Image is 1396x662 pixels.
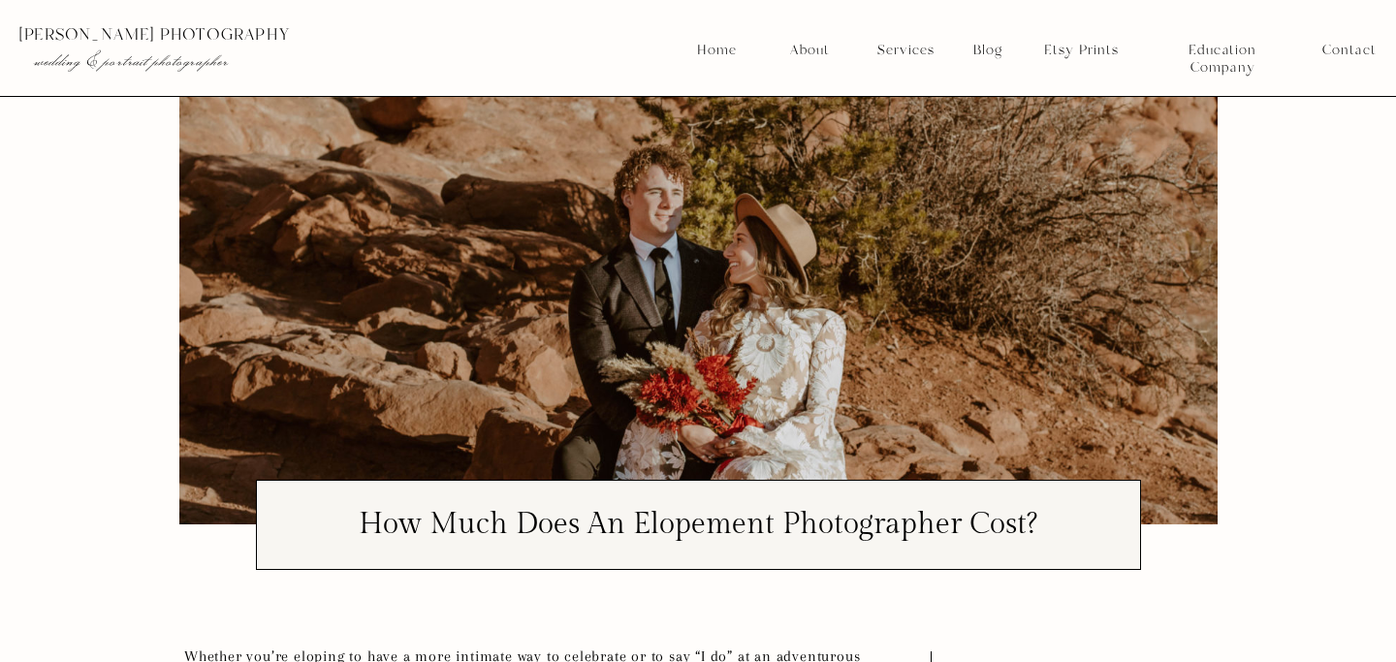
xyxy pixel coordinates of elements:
p: [PERSON_NAME] photography [18,26,395,44]
a: About [784,42,834,59]
a: Contact [1322,42,1376,59]
a: Blog [967,42,1009,59]
img: Married couple sitting on the red rocks at Arches National Park looking at each other in Utah. [179,16,1218,524]
a: Home [696,42,738,59]
p: wedding & portrait photographer [34,51,355,71]
h1: How Much Does An Elopement Photographer Cost? [270,510,1126,539]
a: Etsy Prints [1036,42,1126,59]
a: Education Company [1156,42,1289,59]
a: Services [870,42,941,59]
